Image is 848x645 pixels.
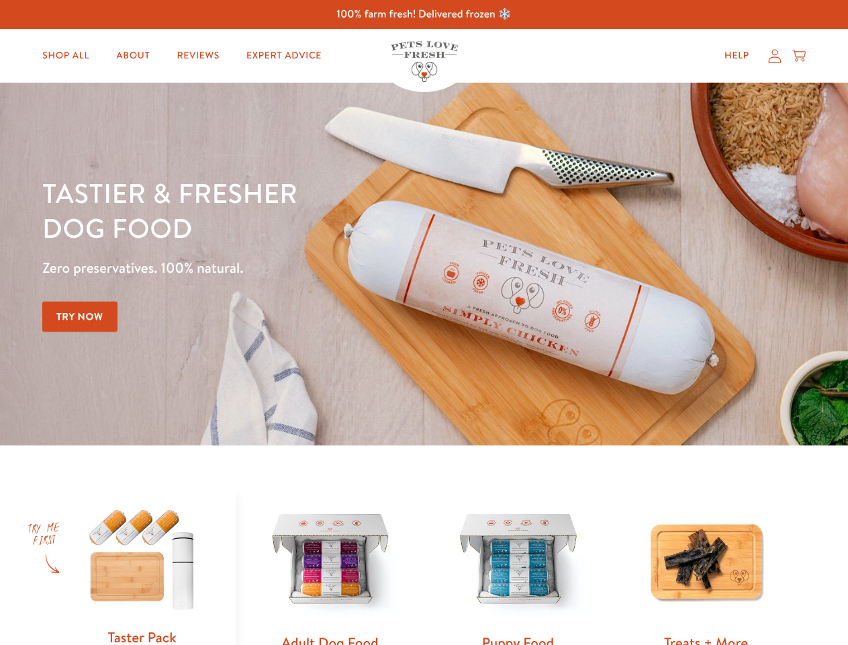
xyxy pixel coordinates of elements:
a: Shop All [32,42,100,69]
h1: Tastier & fresher dog food [42,175,551,245]
a: Try Now [42,302,117,332]
p: Zero preservatives. 100% natural. [42,256,551,280]
a: Expert Advice [236,42,332,69]
img: Pets Love Fresh [391,41,458,82]
a: Reviews [166,42,230,69]
a: About [105,42,160,69]
a: Help [714,42,760,69]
